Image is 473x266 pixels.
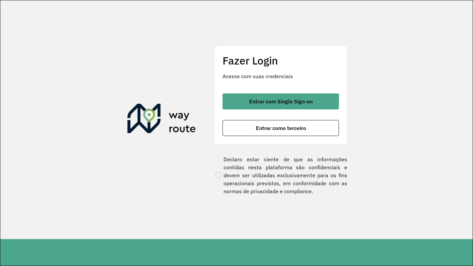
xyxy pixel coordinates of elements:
img: Roteirizador AmbevTech [127,104,196,136]
h2: Fazer Login [223,54,339,67]
button: button [223,93,339,109]
span: Entrar com Single Sign-on [249,99,313,104]
span: Entrar como terceiro [256,125,306,131]
label: Declaro estar ciente de que as informações contidas nesta plataforma são confidenciais e devem se... [214,155,347,195]
p: Acesse com suas credenciais [223,72,339,80]
button: button [223,120,339,136]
